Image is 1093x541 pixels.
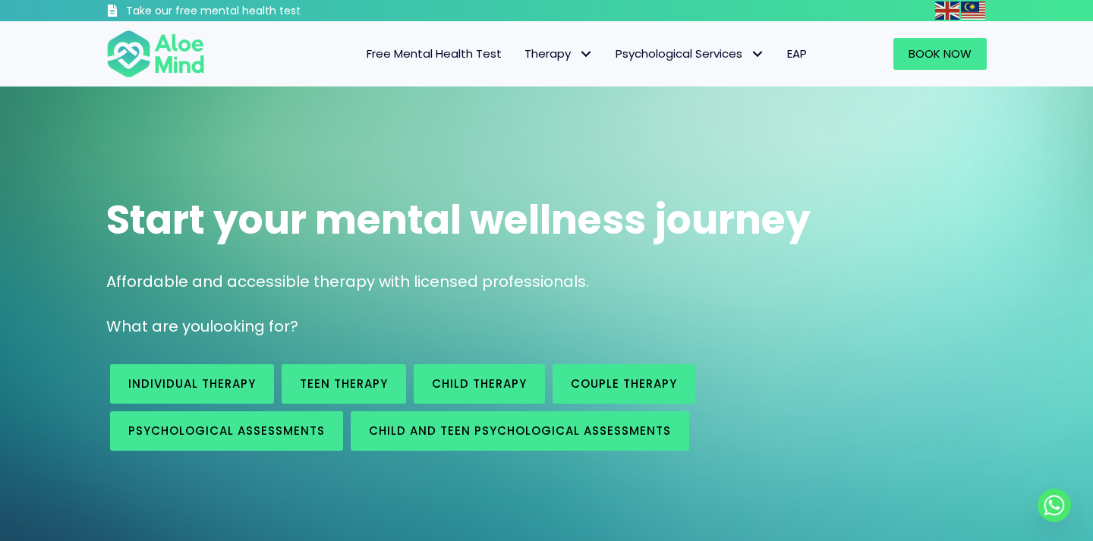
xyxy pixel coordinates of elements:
[351,411,689,451] a: Child and Teen Psychological assessments
[893,38,987,70] a: Book Now
[106,316,209,337] span: What are you
[110,411,343,451] a: Psychological assessments
[524,46,593,61] span: Therapy
[746,43,768,65] span: Psychological Services: submenu
[616,46,764,61] span: Psychological Services
[909,46,972,61] span: Book Now
[432,376,527,392] span: Child Therapy
[128,423,325,439] span: Psychological assessments
[1038,489,1071,522] a: Whatsapp
[209,316,298,337] span: looking for?
[571,376,677,392] span: Couple therapy
[935,2,961,19] a: English
[513,38,604,70] a: TherapyTherapy: submenu
[128,376,256,392] span: Individual therapy
[414,364,545,404] a: Child Therapy
[106,271,987,293] p: Affordable and accessible therapy with licensed professionals.
[961,2,987,19] a: Malay
[575,43,597,65] span: Therapy: submenu
[106,4,382,21] a: Take our free mental health test
[553,364,695,404] a: Couple therapy
[367,46,502,61] span: Free Mental Health Test
[787,46,807,61] span: EAP
[300,376,388,392] span: Teen Therapy
[776,38,818,70] a: EAP
[935,2,959,20] img: en
[604,38,776,70] a: Psychological ServicesPsychological Services: submenu
[106,192,811,247] span: Start your mental wellness journey
[225,38,818,70] nav: Menu
[369,423,671,439] span: Child and Teen Psychological assessments
[355,38,513,70] a: Free Mental Health Test
[110,364,274,404] a: Individual therapy
[282,364,406,404] a: Teen Therapy
[961,2,985,20] img: ms
[126,4,382,19] h3: Take our free mental health test
[106,29,205,79] img: Aloe mind Logo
